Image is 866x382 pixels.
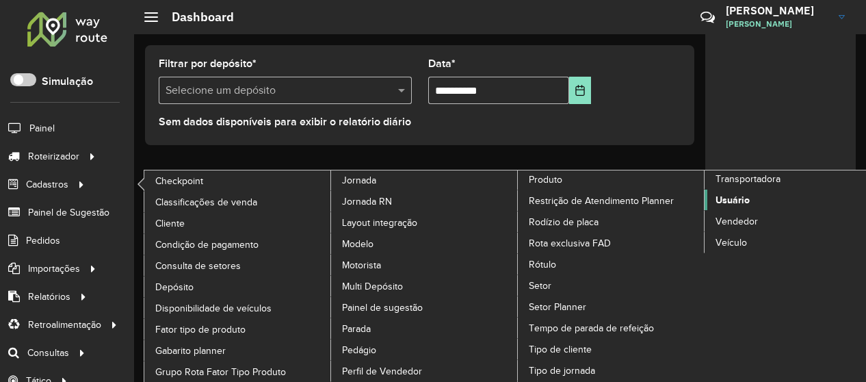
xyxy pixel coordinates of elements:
[342,216,417,230] span: Layout integração
[144,319,332,340] a: Fator tipo de produto
[144,192,332,212] a: Classificações de venda
[331,276,519,296] a: Multi Depósito
[28,318,101,332] span: Retroalimentação
[331,340,519,360] a: Pedágio
[342,279,403,294] span: Multi Depósito
[155,301,272,316] span: Disponibilidade de veículos
[331,233,519,254] a: Modelo
[518,212,705,232] a: Rodízio de placa
[693,3,722,32] a: Contato Rápido
[726,18,828,30] span: [PERSON_NAME]
[331,361,519,381] a: Perfil de Vendedor
[342,364,422,379] span: Perfil de Vendedor
[331,212,519,233] a: Layout integração
[529,257,556,272] span: Rótulo
[342,301,423,315] span: Painel de sugestão
[144,170,332,191] a: Checkpoint
[529,236,611,251] span: Rota exclusiva FAD
[716,235,747,250] span: Veículo
[518,360,705,381] a: Tipo de jornada
[569,77,591,104] button: Choose Date
[29,121,55,136] span: Painel
[518,190,705,211] a: Restrição de Atendimento Planner
[529,173,562,187] span: Produto
[342,343,376,357] span: Pedágio
[42,73,93,90] label: Simulação
[159,55,257,72] label: Filtrar por depósito
[529,321,654,335] span: Tempo de parada de refeição
[155,344,226,358] span: Gabarito planner
[155,195,257,209] span: Classificações de venda
[342,173,376,188] span: Jornada
[28,149,79,164] span: Roteirizador
[155,280,194,294] span: Depósito
[144,234,332,255] a: Condição de pagamento
[518,339,705,359] a: Tipo de cliente
[155,322,246,337] span: Fator tipo de produto
[342,237,373,251] span: Modelo
[144,255,332,276] a: Consulta de setores
[518,233,705,253] a: Rota exclusiva FAD
[726,4,828,17] h3: [PERSON_NAME]
[155,259,241,273] span: Consulta de setores
[144,298,332,318] a: Disponibilidade de veículos
[331,191,519,212] a: Jornada RN
[529,194,674,208] span: Restrição de Atendimento Planner
[342,194,392,209] span: Jornada RN
[529,279,551,293] span: Setor
[144,340,332,361] a: Gabarito planner
[331,297,519,318] a: Painel de sugestão
[331,318,519,339] a: Parada
[155,174,203,188] span: Checkpoint
[518,318,705,338] a: Tempo de parada de refeição
[144,277,332,297] a: Depósito
[26,233,60,248] span: Pedidos
[28,205,109,220] span: Painel de Sugestão
[716,214,758,229] span: Vendedor
[155,216,185,231] span: Cliente
[158,10,234,25] h2: Dashboard
[529,300,586,314] span: Setor Planner
[144,213,332,233] a: Cliente
[342,258,381,272] span: Motorista
[716,172,780,186] span: Transportadora
[529,215,599,229] span: Rodízio de placa
[518,296,705,317] a: Setor Planner
[27,346,69,360] span: Consultas
[26,177,68,192] span: Cadastros
[28,262,80,276] span: Importações
[155,365,286,379] span: Grupo Rota Fator Tipo Produto
[716,193,750,207] span: Usuário
[518,254,705,275] a: Rótulo
[331,255,519,275] a: Motorista
[428,55,456,72] label: Data
[529,364,595,378] span: Tipo de jornada
[155,238,259,252] span: Condição de pagamento
[529,342,592,357] span: Tipo de cliente
[342,322,371,336] span: Parada
[28,290,70,304] span: Relatórios
[518,275,705,296] a: Setor
[159,114,411,130] label: Sem dados disponíveis para exibir o relatório diário
[144,361,332,382] a: Grupo Rota Fator Tipo Produto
